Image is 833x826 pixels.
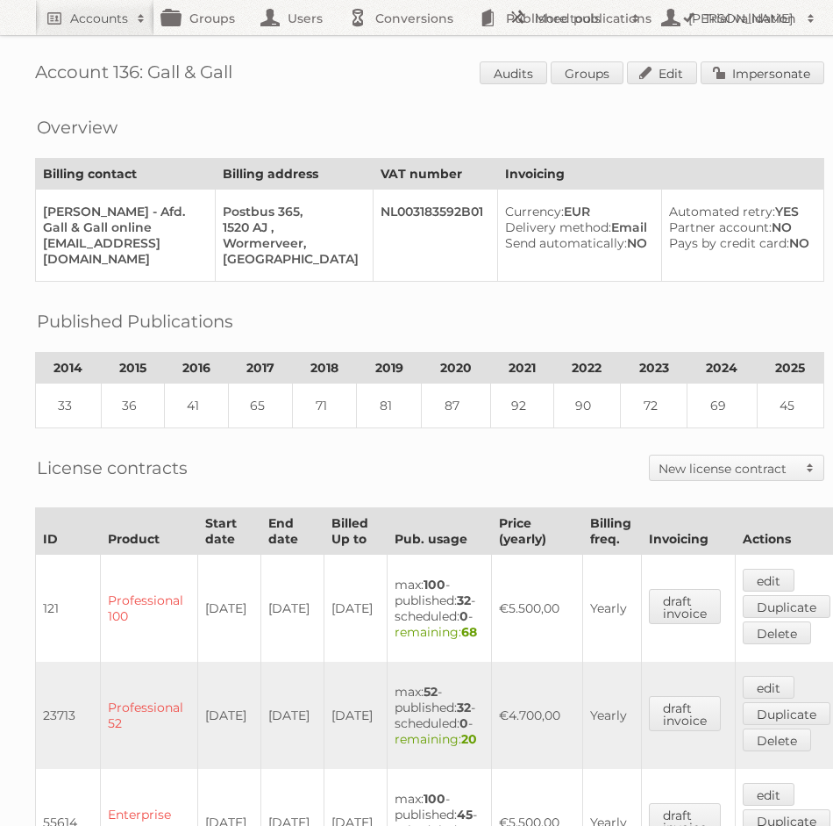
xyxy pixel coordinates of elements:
th: Price (yearly) [492,508,583,555]
h2: New license contract [659,460,797,478]
th: VAT number [374,159,498,190]
div: YES [669,204,809,219]
a: Impersonate [701,61,824,84]
strong: 52 [424,684,438,700]
a: Delete [743,621,811,644]
strong: 68 [461,624,477,640]
td: 33 [36,384,102,428]
td: Yearly [583,555,642,663]
td: €5.500,00 [492,555,583,663]
a: Duplicate [743,702,830,725]
a: Delete [743,729,811,751]
th: 2022 [553,353,620,384]
div: NO [669,219,809,235]
th: 2020 [421,353,490,384]
div: [PERSON_NAME] - Afd. Gall & Gall online [43,204,201,235]
td: [DATE] [324,662,388,769]
th: 2025 [757,353,823,384]
h1: Account 136: Gall & Gall [35,61,824,88]
td: 87 [421,384,490,428]
th: 2017 [228,353,292,384]
th: 2021 [490,353,553,384]
th: 2014 [36,353,102,384]
td: 92 [490,384,553,428]
td: 69 [687,384,757,428]
a: edit [743,676,794,699]
span: Partner account: [669,219,772,235]
span: Automated retry: [669,204,775,219]
a: draft invoice [649,696,721,731]
a: draft invoice [649,589,721,624]
a: Audits [480,61,547,84]
td: NL003183592B01 [374,190,498,282]
th: Billed Up to [324,508,388,555]
div: 1520 AJ , [223,219,359,235]
td: max: - published: - scheduled: - [388,555,492,663]
td: 41 [164,384,228,428]
strong: 32 [457,700,471,715]
th: End date [261,508,324,555]
div: Wormerveer, [223,235,359,251]
td: 36 [101,384,164,428]
strong: 45 [457,807,473,822]
td: 65 [228,384,292,428]
th: 2016 [164,353,228,384]
span: remaining: [395,731,477,747]
strong: 20 [461,731,477,747]
a: Duplicate [743,595,830,618]
td: 71 [293,384,357,428]
span: Toggle [797,456,823,480]
div: Postbus 365, [223,204,359,219]
td: max: - published: - scheduled: - [388,662,492,769]
h2: License contracts [37,455,188,481]
a: edit [743,783,794,806]
td: 72 [621,384,687,428]
strong: 0 [459,608,468,624]
td: [DATE] [198,555,261,663]
span: Delivery method: [505,219,611,235]
h2: Accounts [70,10,128,27]
td: €4.700,00 [492,662,583,769]
td: [DATE] [198,662,261,769]
a: edit [743,569,794,592]
h2: Overview [37,114,117,140]
th: Billing contact [36,159,216,190]
td: Professional 52 [101,662,198,769]
td: 23713 [36,662,101,769]
div: [GEOGRAPHIC_DATA] [223,251,359,267]
th: 2019 [357,353,421,384]
span: Send automatically: [505,235,627,251]
div: Email [505,219,647,235]
th: 2023 [621,353,687,384]
td: [DATE] [261,662,324,769]
span: Currency: [505,204,564,219]
td: [DATE] [261,555,324,663]
th: 2015 [101,353,164,384]
span: Pays by credit card: [669,235,789,251]
div: NO [669,235,809,251]
h2: Published Publications [37,308,233,334]
th: Product [101,508,198,555]
th: Invoicing [642,508,736,555]
th: 2024 [687,353,757,384]
td: Professional 100 [101,555,198,663]
td: 45 [757,384,823,428]
td: 90 [553,384,620,428]
td: 121 [36,555,101,663]
th: 2018 [293,353,357,384]
span: remaining: [395,624,477,640]
a: Groups [551,61,623,84]
strong: 32 [457,593,471,608]
div: NO [505,235,647,251]
a: Edit [627,61,697,84]
h2: [PERSON_NAME] [684,10,798,27]
td: 81 [357,384,421,428]
td: Yearly [583,662,642,769]
th: Start date [198,508,261,555]
h2: More tools [535,10,623,27]
th: Pub. usage [388,508,492,555]
strong: 0 [459,715,468,731]
th: ID [36,508,101,555]
strong: 100 [424,791,445,807]
strong: 100 [424,577,445,593]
